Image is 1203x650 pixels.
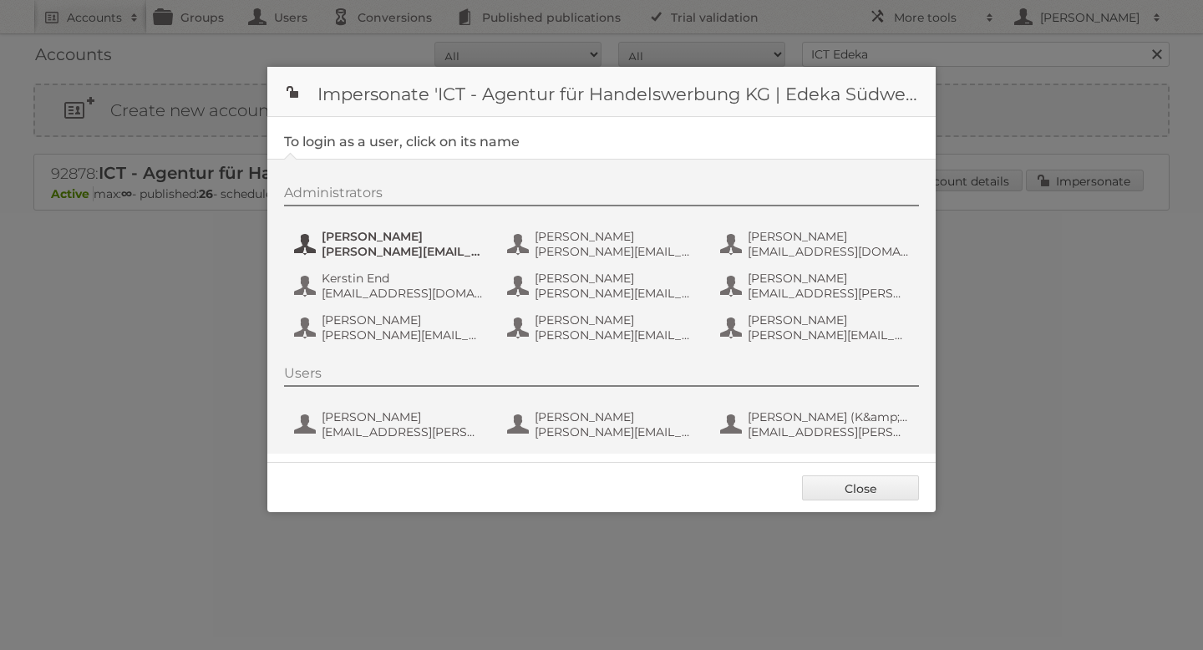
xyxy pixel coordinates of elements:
[292,311,489,344] button: [PERSON_NAME] [PERSON_NAME][EMAIL_ADDRESS][PERSON_NAME][DOMAIN_NAME]
[535,229,697,244] span: [PERSON_NAME]
[748,424,910,439] span: [EMAIL_ADDRESS][PERSON_NAME][DOMAIN_NAME]
[322,328,484,343] span: [PERSON_NAME][EMAIL_ADDRESS][PERSON_NAME][DOMAIN_NAME]
[322,312,484,328] span: [PERSON_NAME]
[535,409,697,424] span: [PERSON_NAME]
[505,227,702,261] button: [PERSON_NAME] [PERSON_NAME][EMAIL_ADDRESS][PERSON_NAME][DOMAIN_NAME]
[292,227,489,261] button: [PERSON_NAME] [PERSON_NAME][EMAIL_ADDRESS][PERSON_NAME][DOMAIN_NAME]
[748,286,910,301] span: [EMAIL_ADDRESS][PERSON_NAME][DOMAIN_NAME]
[284,365,919,387] div: Users
[292,269,489,302] button: Kerstin End [EMAIL_ADDRESS][DOMAIN_NAME]
[505,269,702,302] button: [PERSON_NAME] [PERSON_NAME][EMAIL_ADDRESS][PERSON_NAME][DOMAIN_NAME]
[748,271,910,286] span: [PERSON_NAME]
[267,67,936,117] h1: Impersonate 'ICT - Agentur für Handelswerbung KG | Edeka Südwest'
[535,312,697,328] span: [PERSON_NAME]
[322,271,484,286] span: Kerstin End
[535,271,697,286] span: [PERSON_NAME]
[748,229,910,244] span: [PERSON_NAME]
[322,286,484,301] span: [EMAIL_ADDRESS][DOMAIN_NAME]
[802,475,919,500] a: Close
[322,409,484,424] span: [PERSON_NAME]
[322,244,484,259] span: [PERSON_NAME][EMAIL_ADDRESS][PERSON_NAME][DOMAIN_NAME]
[748,328,910,343] span: [PERSON_NAME][EMAIL_ADDRESS][PERSON_NAME][DOMAIN_NAME]
[284,185,919,206] div: Administrators
[718,269,915,302] button: [PERSON_NAME] [EMAIL_ADDRESS][PERSON_NAME][DOMAIN_NAME]
[535,286,697,301] span: [PERSON_NAME][EMAIL_ADDRESS][PERSON_NAME][DOMAIN_NAME]
[535,328,697,343] span: [PERSON_NAME][EMAIL_ADDRESS][PERSON_NAME][DOMAIN_NAME]
[748,409,910,424] span: [PERSON_NAME] (K&amp;D)
[748,312,910,328] span: [PERSON_NAME]
[718,408,915,441] button: [PERSON_NAME] (K&amp;D) [EMAIL_ADDRESS][PERSON_NAME][DOMAIN_NAME]
[718,227,915,261] button: [PERSON_NAME] [EMAIL_ADDRESS][DOMAIN_NAME]
[505,311,702,344] button: [PERSON_NAME] [PERSON_NAME][EMAIL_ADDRESS][PERSON_NAME][DOMAIN_NAME]
[748,244,910,259] span: [EMAIL_ADDRESS][DOMAIN_NAME]
[292,408,489,441] button: [PERSON_NAME] [EMAIL_ADDRESS][PERSON_NAME][DOMAIN_NAME]
[505,408,702,441] button: [PERSON_NAME] [PERSON_NAME][EMAIL_ADDRESS][PERSON_NAME][DOMAIN_NAME]
[535,424,697,439] span: [PERSON_NAME][EMAIL_ADDRESS][PERSON_NAME][DOMAIN_NAME]
[535,244,697,259] span: [PERSON_NAME][EMAIL_ADDRESS][PERSON_NAME][DOMAIN_NAME]
[322,229,484,244] span: [PERSON_NAME]
[284,134,520,150] legend: To login as a user, click on its name
[322,424,484,439] span: [EMAIL_ADDRESS][PERSON_NAME][DOMAIN_NAME]
[718,311,915,344] button: [PERSON_NAME] [PERSON_NAME][EMAIL_ADDRESS][PERSON_NAME][DOMAIN_NAME]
